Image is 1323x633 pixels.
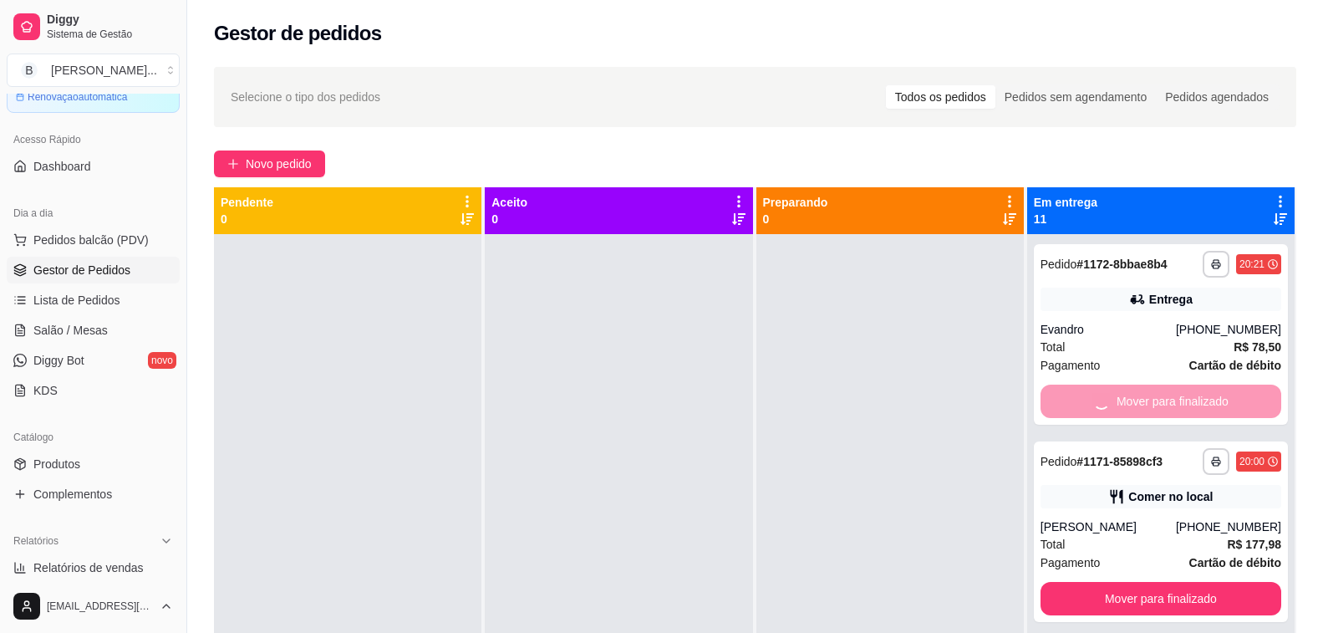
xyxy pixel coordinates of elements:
article: Renovação automática [28,90,127,104]
p: 0 [491,211,527,227]
span: plus [227,158,239,170]
span: Total [1041,535,1066,554]
button: Novo pedido [214,151,325,177]
a: Produtos [7,451,180,477]
span: Dashboard [33,158,91,175]
div: 20:21 [1239,258,1264,271]
span: Diggy Bot [33,352,84,369]
span: Lista de Pedidos [33,292,120,309]
div: [PERSON_NAME] ... [51,62,157,79]
span: Novo pedido [246,155,312,173]
span: Gestor de Pedidos [33,262,130,278]
span: KDS [33,382,58,399]
button: Mover para finalizado [1041,582,1281,615]
span: Produtos [33,456,80,472]
a: Lista de Pedidos [7,287,180,314]
span: Complementos [33,486,112,503]
div: [PERSON_NAME] [1041,518,1176,535]
span: Pedido [1041,258,1077,271]
p: 0 [221,211,273,227]
span: Selecione o tipo dos pedidos [231,88,380,106]
a: Dashboard [7,153,180,180]
span: Sistema de Gestão [47,28,173,41]
span: Relatórios [13,534,59,548]
strong: # 1172-8bbae8b4 [1076,258,1167,271]
span: Salão / Mesas [33,322,108,339]
h2: Gestor de pedidos [214,20,382,47]
div: Entrega [1149,291,1193,308]
span: Diggy [47,13,173,28]
div: Catálogo [7,424,180,451]
strong: Cartão de débito [1189,359,1281,372]
strong: R$ 177,98 [1227,538,1281,551]
p: 0 [763,211,828,227]
a: Complementos [7,481,180,508]
div: Pedidos agendados [1156,85,1278,109]
div: 20:00 [1239,455,1264,468]
span: Pagamento [1041,356,1101,375]
button: Pedidos balcão (PDV) [7,227,180,253]
strong: Cartão de débito [1189,556,1281,569]
a: KDS [7,377,180,404]
span: B [21,62,38,79]
p: Em entrega [1034,194,1097,211]
div: [PHONE_NUMBER] [1176,321,1281,338]
span: Relatórios de vendas [33,559,144,576]
div: Pedidos sem agendamento [995,85,1156,109]
p: Pendente [221,194,273,211]
div: Dia a dia [7,200,180,227]
button: [EMAIL_ADDRESS][DOMAIN_NAME] [7,586,180,626]
span: Total [1041,338,1066,356]
div: Acesso Rápido [7,126,180,153]
div: Todos os pedidos [886,85,995,109]
a: Diggy Botnovo [7,347,180,374]
div: [PHONE_NUMBER] [1176,518,1281,535]
a: Salão / Mesas [7,317,180,344]
a: Gestor de Pedidos [7,257,180,283]
a: Relatórios de vendas [7,554,180,581]
span: Pedidos balcão (PDV) [33,232,149,248]
a: DiggySistema de Gestão [7,7,180,47]
button: Select a team [7,54,180,87]
div: Evandro [1041,321,1176,338]
span: [EMAIL_ADDRESS][DOMAIN_NAME] [47,600,153,613]
div: Comer no local [1128,488,1213,505]
strong: # 1171-85898cf3 [1076,455,1163,468]
strong: R$ 78,50 [1234,340,1281,354]
p: Aceito [491,194,527,211]
p: 11 [1034,211,1097,227]
p: Preparando [763,194,828,211]
span: Pedido [1041,455,1077,468]
span: Pagamento [1041,554,1101,572]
